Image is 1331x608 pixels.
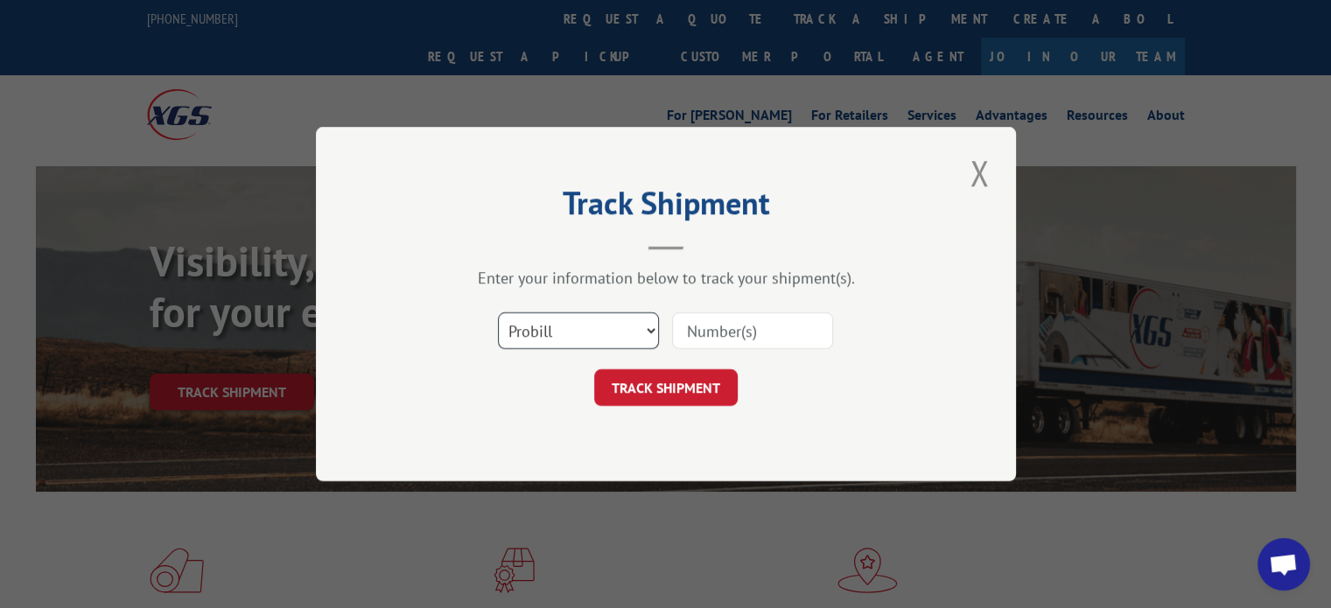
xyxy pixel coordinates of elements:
button: TRACK SHIPMENT [594,369,738,406]
input: Number(s) [672,312,833,349]
div: Enter your information below to track your shipment(s). [403,268,928,288]
button: Close modal [964,149,994,197]
h2: Track Shipment [403,191,928,224]
a: Open chat [1257,538,1310,591]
